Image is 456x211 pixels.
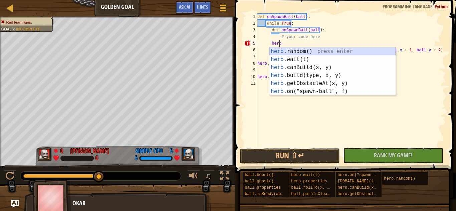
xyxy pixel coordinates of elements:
[176,1,194,14] button: Ask AI
[384,176,415,181] span: hero.random()
[60,147,67,153] div: 0
[11,200,19,208] button: Ask AI
[204,170,215,184] button: ♫
[435,3,448,10] span: Python
[245,173,273,177] span: ball.boost()
[135,155,138,161] div: 5
[16,27,40,31] span: Incomplete
[187,170,200,184] button: Adjust volume
[218,170,231,184] button: Toggle fullscreen
[215,1,231,17] button: Show game menu
[244,73,257,80] div: 10
[244,40,257,47] div: 5
[244,13,257,20] div: 1
[95,155,98,161] div: 0
[337,185,383,190] span: hero.canBuild(x, y)
[337,179,398,184] span: [DOMAIN_NAME](type, x, y)
[1,27,14,31] span: Goals
[244,80,257,87] div: 11
[343,148,443,163] button: Rank My Game!
[245,179,273,184] span: ball.ghost()
[179,4,190,10] span: Ask AI
[337,173,395,177] span: hero.on("spawn-ball", f)
[72,199,204,208] div: Okar
[166,147,173,153] div: 5
[181,147,196,161] img: thang_avatar_frame.png
[205,171,212,181] span: ♫
[244,33,257,40] div: 4
[291,192,344,196] span: ball.pathIsClear(x, y)
[244,20,257,27] div: 2
[337,192,395,196] span: hero.getObstacleAt(x, y)
[244,67,257,73] div: 9
[244,53,257,60] div: 7
[374,151,413,159] span: Rank My Game!
[383,3,432,10] span: Programming language
[1,20,50,25] li: Red team wins.
[14,27,16,31] span: :
[432,3,435,10] span: :
[240,148,340,164] button: Run ⇧↵
[37,147,52,161] img: thang_avatar_frame.png
[244,27,257,33] div: 3
[197,4,208,10] span: Hints
[245,185,281,190] span: ball properties
[291,179,327,184] span: hero properties
[244,60,257,67] div: 8
[70,147,109,155] div: [PERSON_NAME]
[6,20,32,24] span: Red team wins.
[291,185,332,190] span: ball.rollTo(x, y)
[244,47,257,53] div: 6
[3,170,17,184] button: Ctrl + P: Play
[291,173,320,177] span: hero.wait(t)
[245,192,295,196] span: ball.isReady(ability)
[136,147,163,155] div: Simple CPU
